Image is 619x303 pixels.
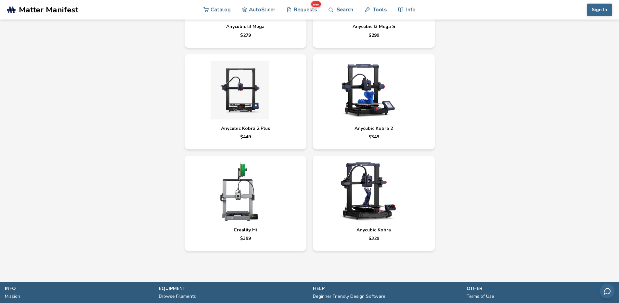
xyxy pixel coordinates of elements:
[5,285,152,292] p: info
[600,284,614,298] button: Send feedback via email
[191,126,300,131] h4: Anycubic Kobra 2 Plus
[467,285,614,292] p: other
[319,134,428,140] p: $ 349
[191,227,300,233] h4: Creality Hi
[191,24,300,29] h4: Anycubic I3 Mega
[313,292,385,301] a: Beginner Friendly Design Software
[159,285,306,292] p: equipment
[319,24,428,29] h4: Anycubic I3 Mega S
[313,156,435,251] a: Anycubic Kobra$329
[319,126,428,131] h4: Anycubic Kobra 2
[191,61,289,119] img: Anycubic Kobra 2 Plus
[313,54,435,149] a: Anycubic Kobra 2$349
[19,5,78,14] span: Matter Manifest
[191,134,300,140] p: $ 449
[191,236,300,241] p: $ 399
[191,33,300,38] p: $ 279
[185,156,306,251] a: Creality Hi$399
[319,33,428,38] p: $ 299
[191,162,289,221] img: Creality Hi
[319,61,417,119] img: Anycubic Kobra 2
[587,4,612,16] button: Sign In
[5,292,20,301] a: Mission
[319,236,428,241] p: $ 329
[311,1,321,7] span: new
[159,292,196,301] a: Browse Filaments
[319,227,428,233] h4: Anycubic Kobra
[313,285,460,292] p: help
[467,292,494,301] a: Terms of Use
[185,54,306,149] a: Anycubic Kobra 2 Plus$449
[319,162,417,221] img: Anycubic Kobra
